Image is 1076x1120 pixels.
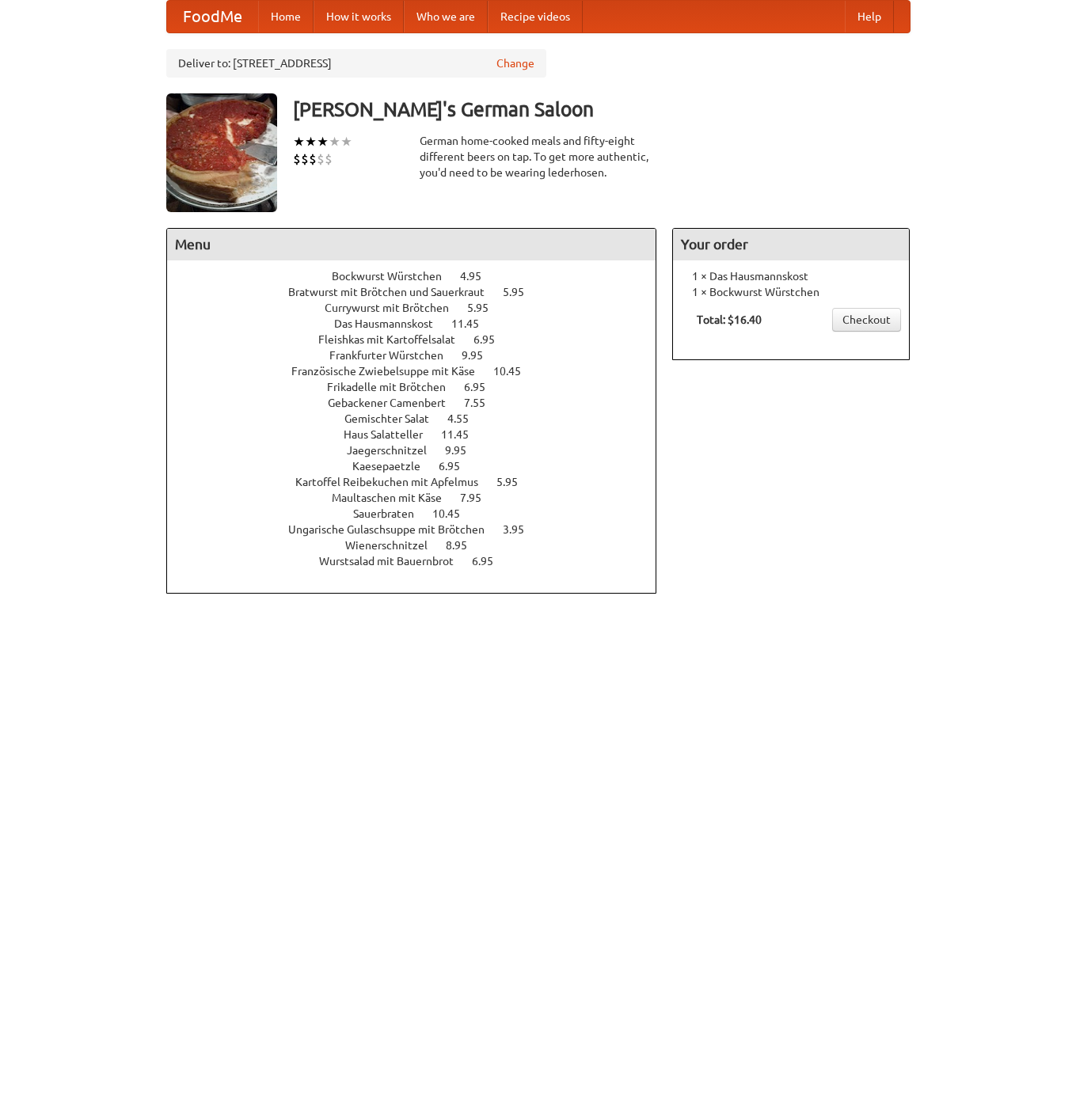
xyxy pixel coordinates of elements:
a: Gemischter Salat 4.55 [344,412,498,425]
span: Haus Salatteller [344,428,439,441]
a: Frikadelle mit Brötchen 6.95 [327,381,515,393]
li: ★ [329,133,340,150]
a: Bockwurst Würstchen 4.95 [332,270,511,283]
span: Das Hausmannskost [334,317,449,330]
span: Sauerbraten [353,507,430,520]
span: 4.55 [447,412,485,425]
span: 5.95 [496,476,534,488]
a: Frankfurter Würstchen 9.95 [329,349,512,362]
a: Ungarische Gulaschsuppe mit Brötchen 3.95 [288,523,553,536]
span: Bockwurst Würstchen [332,270,458,283]
span: 4.95 [460,270,497,283]
span: 8.95 [446,539,483,552]
span: Gebackener Camenbert [328,397,462,409]
li: ★ [305,133,317,150]
span: 5.95 [467,302,504,314]
a: Kartoffel Reibekuchen mit Apfelmus 5.95 [295,476,547,488]
span: 9.95 [445,444,482,457]
a: Sauerbraten 10.45 [353,507,489,520]
span: Frikadelle mit Brötchen [327,381,462,393]
span: Wurstsalad mit Bauernbrot [319,555,470,568]
span: 7.95 [460,492,497,504]
a: Kaesepaetzle 6.95 [352,460,489,473]
span: 5.95 [503,286,540,298]
a: Change [496,55,534,71]
a: Home [258,1,314,32]
li: ★ [317,133,329,150]
a: Help [845,1,894,32]
a: Currywurst mit Brötchen 5.95 [325,302,518,314]
b: Total: $16.40 [697,313,762,326]
span: Maultaschen mit Käse [332,492,458,504]
span: 6.95 [473,333,511,346]
span: Wienerschnitzel [345,539,443,552]
span: Gemischter Salat [344,412,445,425]
li: 1 × Das Hausmannskost [681,268,901,284]
a: Haus Salatteller 11.45 [344,428,498,441]
h4: Your order [673,229,909,260]
span: 6.95 [464,381,501,393]
span: 10.45 [432,507,476,520]
li: $ [325,150,333,168]
a: Who we are [404,1,488,32]
a: Fleishkas mit Kartoffelsalat 6.95 [318,333,524,346]
h4: Menu [167,229,656,260]
span: 6.95 [439,460,476,473]
a: Das Hausmannskost 11.45 [334,317,508,330]
span: Kaesepaetzle [352,460,436,473]
a: Französische Zwiebelsuppe mit Käse 10.45 [291,365,550,378]
a: Jaegerschnitzel 9.95 [347,444,496,457]
span: Französische Zwiebelsuppe mit Käse [291,365,491,378]
span: Bratwurst mit Brötchen und Sauerkraut [288,286,500,298]
a: How it works [314,1,404,32]
li: $ [317,150,325,168]
li: ★ [340,133,352,150]
div: German home-cooked meals and fifty-eight different beers on tap. To get more authentic, you'd nee... [420,133,657,180]
span: Frankfurter Würstchen [329,349,459,362]
a: Wienerschnitzel 8.95 [345,539,496,552]
span: Currywurst mit Brötchen [325,302,465,314]
span: Kartoffel Reibekuchen mit Apfelmus [295,476,494,488]
a: Checkout [832,308,901,332]
a: Maultaschen mit Käse 7.95 [332,492,511,504]
li: $ [301,150,309,168]
a: Recipe videos [488,1,583,32]
h3: [PERSON_NAME]'s German Saloon [293,93,911,125]
a: Bratwurst mit Brötchen und Sauerkraut 5.95 [288,286,553,298]
a: Gebackener Camenbert 7.55 [328,397,515,409]
span: 11.45 [451,317,495,330]
div: Deliver to: [STREET_ADDRESS] [166,49,546,78]
span: 11.45 [441,428,485,441]
li: $ [309,150,317,168]
li: ★ [293,133,305,150]
li: $ [293,150,301,168]
img: angular.jpg [166,93,277,212]
span: 3.95 [503,523,540,536]
span: 9.95 [462,349,499,362]
span: Jaegerschnitzel [347,444,443,457]
span: Fleishkas mit Kartoffelsalat [318,333,471,346]
span: Ungarische Gulaschsuppe mit Brötchen [288,523,500,536]
span: 10.45 [493,365,537,378]
a: FoodMe [167,1,258,32]
span: 6.95 [472,555,509,568]
span: 7.55 [464,397,501,409]
a: Wurstsalad mit Bauernbrot 6.95 [319,555,523,568]
li: 1 × Bockwurst Würstchen [681,284,901,300]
